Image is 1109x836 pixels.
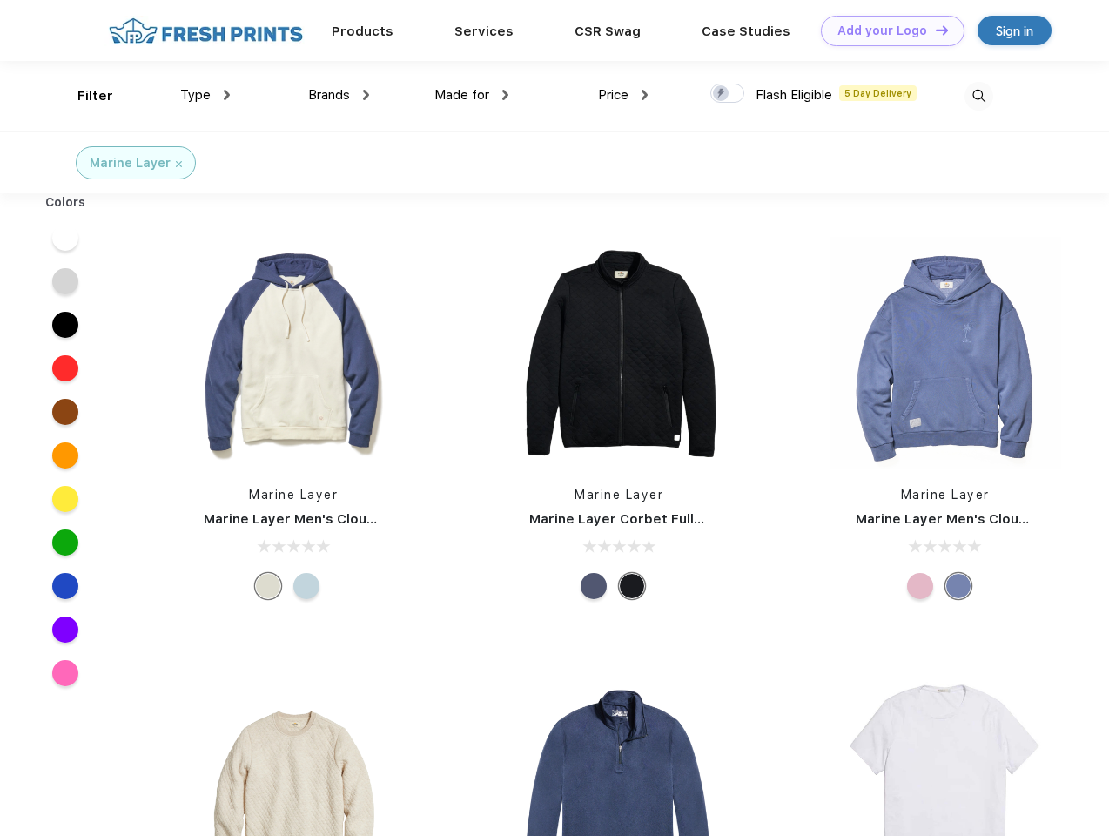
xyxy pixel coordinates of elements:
[575,24,641,39] a: CSR Swag
[363,90,369,100] img: dropdown.png
[642,90,648,100] img: dropdown.png
[945,573,971,599] div: Vintage Indigo
[575,488,663,502] a: Marine Layer
[964,82,993,111] img: desktop_search.svg
[255,573,281,599] div: Navy/Cream
[176,161,182,167] img: filter_cancel.svg
[830,237,1061,469] img: func=resize&h=266
[598,87,628,103] span: Price
[529,511,770,527] a: Marine Layer Corbet Full-Zip Jacket
[907,573,933,599] div: Lilas
[249,488,338,502] a: Marine Layer
[204,511,487,527] a: Marine Layer Men's Cloud 9 Fleece Hoodie
[503,237,735,469] img: func=resize&h=266
[454,24,514,39] a: Services
[104,16,308,46] img: fo%20logo%202.webp
[839,85,917,101] span: 5 Day Delivery
[32,193,99,212] div: Colors
[901,488,990,502] a: Marine Layer
[978,16,1052,45] a: Sign in
[936,25,948,35] img: DT
[178,237,409,469] img: func=resize&h=266
[77,86,113,106] div: Filter
[308,87,350,103] span: Brands
[332,24,393,39] a: Products
[837,24,927,38] div: Add your Logo
[996,21,1033,41] div: Sign in
[90,154,171,172] div: Marine Layer
[293,573,319,599] div: Cool Ombre
[180,87,211,103] span: Type
[502,90,508,100] img: dropdown.png
[434,87,489,103] span: Made for
[619,573,645,599] div: Black
[756,87,832,103] span: Flash Eligible
[581,573,607,599] div: Navy
[224,90,230,100] img: dropdown.png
